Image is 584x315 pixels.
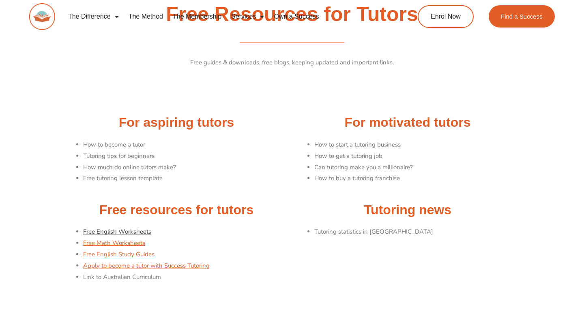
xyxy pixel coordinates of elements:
[168,7,226,26] a: The Membership
[83,272,288,283] li: Link to Australian Curriculum
[296,114,519,131] h2: For motivated tutors
[314,173,519,184] li: How to buy a tutoring franchise
[65,57,519,68] p: Free guides & downloads, free blogs, keeping updated and important links.
[314,162,519,173] li: Can tutoring make you a millionaire?
[83,162,288,173] li: How much do online tutors make?
[124,7,168,26] a: The Method
[83,262,210,270] a: Apply to become a tutor with Success Tutoring
[65,114,288,131] h2: For aspiring tutors
[83,151,288,162] li: Tutoring tips for beginners
[314,151,519,162] li: How to get a tutoring job
[489,5,555,28] a: Find a Success
[431,13,461,20] span: Enrol Now
[83,173,288,184] li: Free tutoring lesson template
[226,7,269,26] a: Services
[65,202,288,219] h2: Free resources for tutors
[63,7,388,26] nav: Menu
[418,5,474,28] a: Enrol Now
[314,139,519,151] li: How to start a tutoring business
[83,139,288,151] li: How to become a tutor
[83,228,151,236] a: Free English Worksheets
[83,250,155,258] a: Free English Study Guides
[83,239,145,247] a: Free Math Worksheets
[63,7,124,26] a: The Difference
[501,13,543,19] span: Find a Success
[269,7,324,26] a: Own a Success
[296,202,519,219] h2: Tutoring news
[314,226,519,238] li: Tutoring statistics in [GEOGRAPHIC_DATA]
